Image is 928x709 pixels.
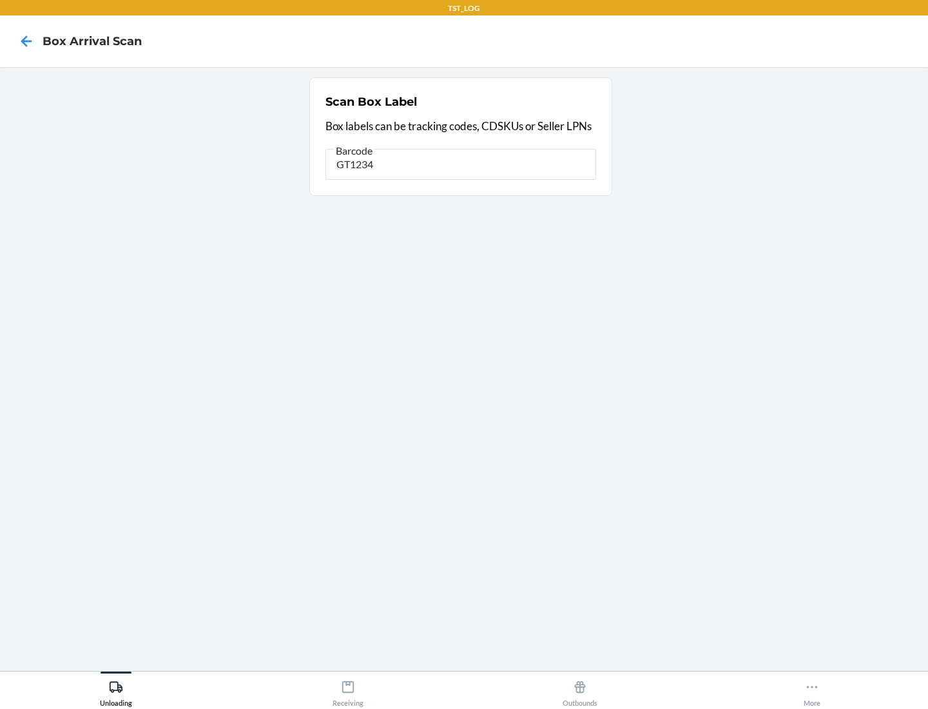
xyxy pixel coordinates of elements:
[334,144,374,157] span: Barcode
[464,672,696,707] button: Outbounds
[696,672,928,707] button: More
[325,93,417,110] h2: Scan Box Label
[333,675,363,707] div: Receiving
[804,675,820,707] div: More
[563,675,597,707] div: Outbounds
[232,672,464,707] button: Receiving
[43,33,142,50] h4: Box Arrival Scan
[325,149,596,180] input: Barcode
[100,675,132,707] div: Unloading
[448,3,480,14] p: TST_LOG
[325,118,596,135] p: Box labels can be tracking codes, CDSKUs or Seller LPNs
